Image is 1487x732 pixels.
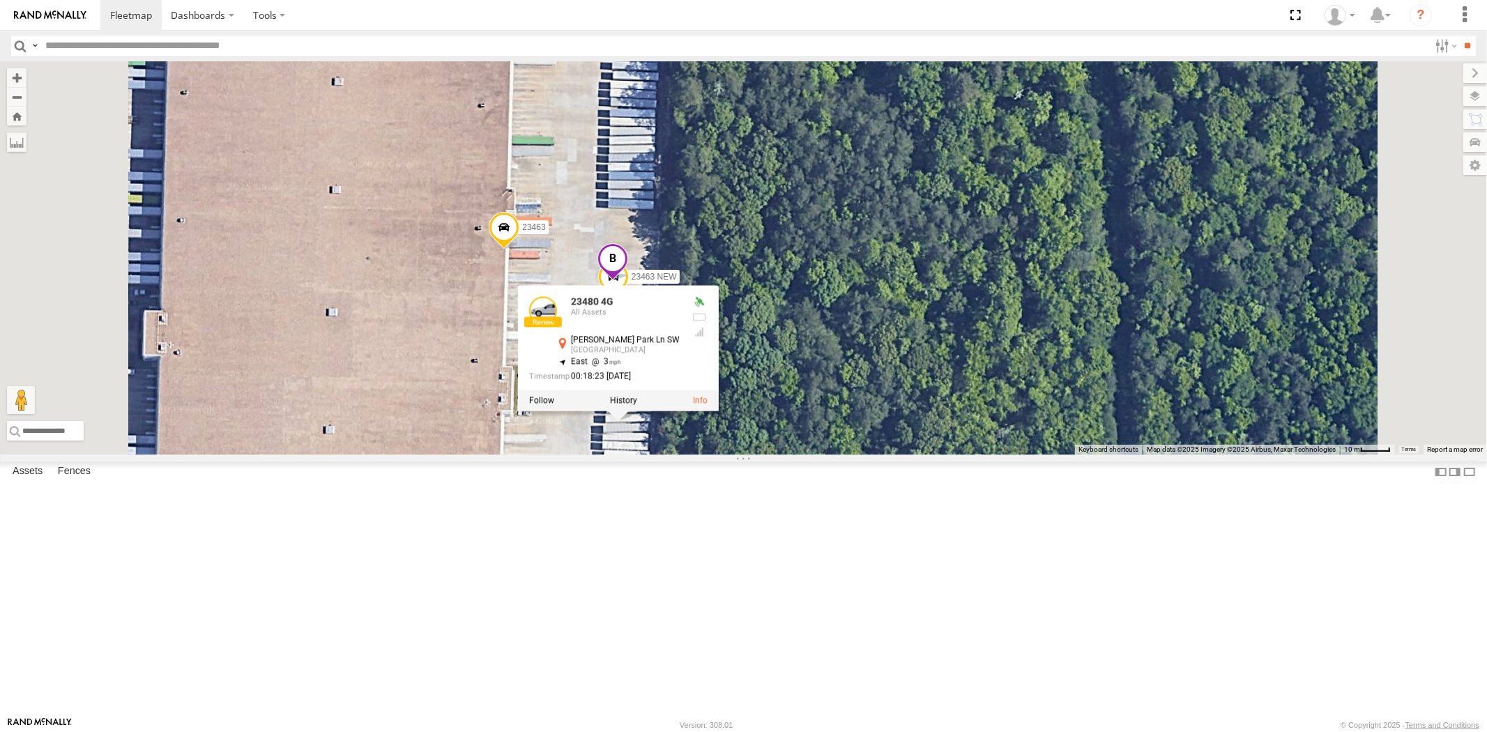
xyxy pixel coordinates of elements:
label: Dock Summary Table to the Right [1448,462,1462,482]
div: Sardor Khadjimedov [1320,5,1360,26]
div: 23480 4G [571,297,680,307]
button: Drag Pegman onto the map to open Street View [7,386,35,414]
button: Zoom in [7,68,26,87]
label: Dock Summary Table to the Left [1434,462,1448,482]
a: View Asset Details [693,395,708,405]
div: [PERSON_NAME] Park Ln SW [571,336,680,345]
div: © Copyright 2025 - [1341,721,1479,729]
button: Zoom out [7,87,26,107]
a: Terms (opens in new tab) [1402,447,1417,452]
span: 23463 [522,222,545,232]
button: Keyboard shortcuts [1078,445,1138,455]
div: No battery health information received from this device. [691,312,708,323]
span: East [571,357,588,367]
div: Version: 308.01 [680,721,733,729]
label: Assets [6,462,49,482]
span: 23463 NEW [631,272,676,282]
label: Measure [7,132,26,152]
button: Map Scale: 10 m per 40 pixels [1340,445,1395,455]
span: Map data ©2025 Imagery ©2025 Airbus, Maxar Technologies [1147,445,1336,453]
label: Fences [51,462,98,482]
label: Map Settings [1463,155,1487,175]
a: Report a map error [1427,445,1483,453]
button: Zoom Home [7,107,26,125]
i: ? [1410,4,1432,26]
img: rand-logo.svg [14,10,86,20]
span: 10 m [1344,445,1360,453]
label: View Asset History [610,395,637,405]
span: 3 [588,357,621,367]
a: Visit our Website [8,718,72,732]
label: Search Filter Options [1430,36,1460,56]
div: Valid GPS Fix [691,297,708,308]
div: Date/time of location update [529,372,680,381]
div: All Assets [571,309,680,317]
div: [GEOGRAPHIC_DATA] [571,346,680,355]
label: Realtime tracking of Asset [529,395,554,405]
label: Search Query [29,36,40,56]
a: Terms and Conditions [1405,721,1479,729]
label: Hide Summary Table [1463,462,1477,482]
div: Last Event GSM Signal Strength [691,327,708,338]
